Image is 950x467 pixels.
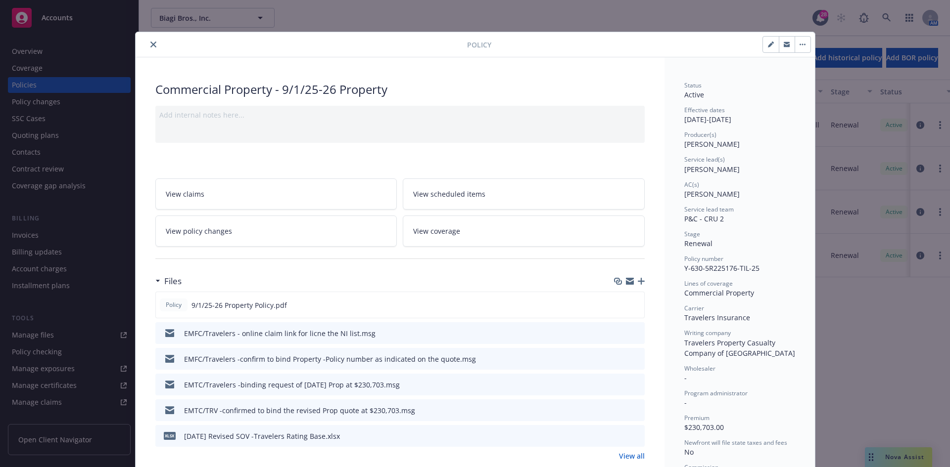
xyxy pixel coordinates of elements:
[155,81,645,98] div: Commercial Property - 9/1/25-26 Property
[632,405,641,416] button: preview file
[159,110,641,120] div: Add internal notes here...
[684,205,734,213] span: Service lead team
[403,215,645,247] a: View coverage
[684,364,715,373] span: Wholesaler
[684,180,699,189] span: AC(s)
[632,431,641,441] button: preview file
[684,438,787,447] span: Newfront will file state taxes and fees
[684,288,795,298] div: Commercial Property
[632,354,641,364] button: preview file
[616,405,624,416] button: download file
[155,215,397,247] a: View policy changes
[684,389,748,397] span: Program administrator
[184,328,376,339] div: EMFC/Travelers - online claim link for licne the NI list.msg
[684,313,750,322] span: Travelers Insurance
[155,275,182,288] div: Files
[684,329,731,337] span: Writing company
[403,178,645,210] a: View scheduled items
[413,189,485,199] span: View scheduled items
[684,414,710,422] span: Premium
[684,255,723,263] span: Policy number
[684,106,795,125] div: [DATE] - [DATE]
[164,432,176,439] span: xlsx
[684,447,694,457] span: No
[684,279,733,288] span: Lines of coverage
[684,239,712,248] span: Renewal
[184,354,476,364] div: EMFC/Travelers -confirm to bind Property -Policy number as indicated on the quote.msg
[684,106,725,114] span: Effective dates
[184,405,415,416] div: EMTC/TRV -confirmed to bind the revised Prop quote at $230,703.msg
[191,300,287,310] span: 9/1/25-26 Property Policy.pdf
[632,328,641,339] button: preview file
[684,423,724,432] span: $230,703.00
[684,230,700,238] span: Stage
[184,380,400,390] div: EMTC/Travelers -binding request of [DATE] Prop at $230,703.msg
[684,139,740,149] span: [PERSON_NAME]
[684,304,704,312] span: Carrier
[616,328,624,339] button: download file
[684,214,724,223] span: P&C - CRU 2
[684,155,725,164] span: Service lead(s)
[616,300,623,310] button: download file
[684,263,760,273] span: Y-630-5R225176-TIL-25
[631,300,640,310] button: preview file
[684,398,687,407] span: -
[632,380,641,390] button: preview file
[164,300,184,309] span: Policy
[166,226,232,236] span: View policy changes
[616,431,624,441] button: download file
[147,39,159,50] button: close
[413,226,460,236] span: View coverage
[684,81,702,89] span: Status
[184,431,340,441] div: [DATE] Revised SOV -Travelers Rating Base.xlsx
[166,189,204,199] span: View claims
[684,165,740,174] span: [PERSON_NAME]
[684,373,687,382] span: -
[164,275,182,288] h3: Files
[684,189,740,199] span: [PERSON_NAME]
[684,130,716,139] span: Producer(s)
[467,40,491,50] span: Policy
[684,338,795,358] span: Travelers Property Casualty Company of [GEOGRAPHIC_DATA]
[155,178,397,210] a: View claims
[616,380,624,390] button: download file
[619,451,645,461] a: View all
[616,354,624,364] button: download file
[684,90,704,99] span: Active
